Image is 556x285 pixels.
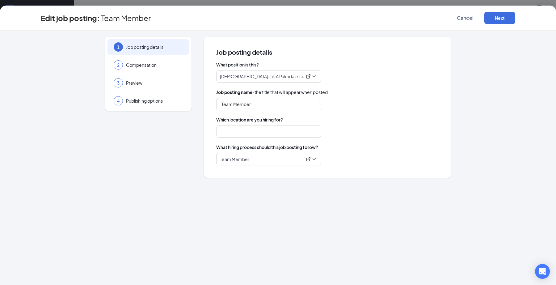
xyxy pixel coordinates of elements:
span: · the title that will appear when posted [216,89,328,96]
h3: Edit job posting: [41,13,100,23]
span: Team Member [101,15,151,21]
span: Which location are you hiring for? [216,117,439,123]
span: Publishing options [126,98,183,104]
p: [DEMOGRAPHIC_DATA]-fil-A Palmdale Team Member [220,73,305,79]
span: 2 [117,62,120,68]
button: Next [484,12,515,24]
span: Cancel [457,15,474,21]
div: Chick-fil-A Palmdale Team Member [220,73,312,79]
b: Job posting name [216,89,253,95]
div: Open Intercom Messenger [535,264,550,279]
span: 4 [117,98,120,104]
span: Preview [126,80,183,86]
span: What position is this? [216,62,439,68]
div: Team Member [220,156,312,162]
span: Job posting details [216,49,439,55]
span: 1 [117,44,120,50]
span: 3 [117,80,120,86]
p: Team Member [220,156,249,162]
svg: ExternalLink [306,74,311,79]
span: Compensation [126,62,183,68]
svg: ExternalLink [306,157,311,162]
span: What hiring process should this job posting follow? [216,144,318,151]
span: Job posting details [126,44,183,50]
button: Cancel [450,12,481,24]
